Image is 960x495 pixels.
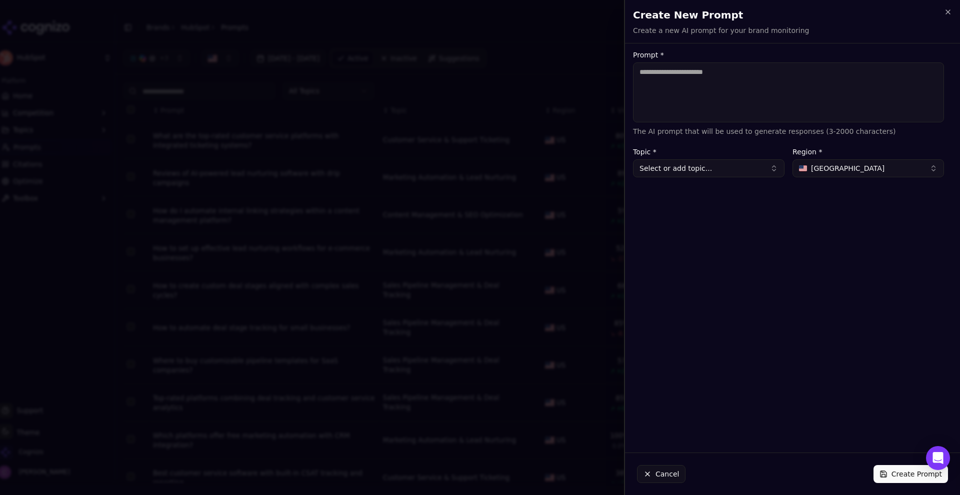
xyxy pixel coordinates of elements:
label: Topic * [633,148,784,155]
label: Prompt * [633,51,944,58]
p: The AI prompt that will be used to generate responses (3-2000 characters) [633,126,944,136]
p: Create a new AI prompt for your brand monitoring [633,25,809,35]
button: Create Prompt [873,465,948,483]
button: Cancel [637,465,685,483]
button: Select or add topic... [633,159,784,177]
h2: Create New Prompt [633,8,952,22]
span: [GEOGRAPHIC_DATA] [811,163,884,173]
label: Region * [792,148,944,155]
img: United States [799,165,807,171]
